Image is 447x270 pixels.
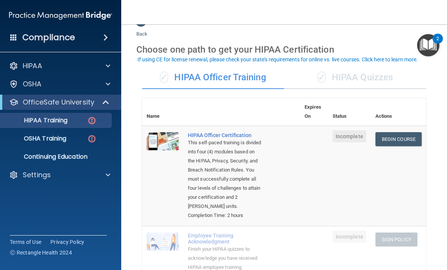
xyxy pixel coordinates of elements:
[188,211,262,220] div: Completion Time: 2 hours
[316,226,438,257] iframe: Drift Widget Chat Controller
[23,61,42,70] p: HIPAA
[50,238,84,246] a: Privacy Policy
[317,72,326,83] span: ✓
[5,153,108,161] p: Continuing Education
[23,170,51,179] p: Settings
[136,22,147,37] a: Back
[160,72,168,83] span: ✓
[300,98,328,126] th: Expires On
[9,170,110,179] a: Settings
[23,80,42,89] p: OSHA
[142,66,284,89] div: HIPAA Officer Training
[87,116,97,125] img: danger-circle.6113f641.png
[138,57,418,62] div: If using CE for license renewal, please check your state's requirements for online vs. live cours...
[9,61,110,70] a: HIPAA
[23,98,94,107] p: OfficeSafe University
[284,66,426,89] div: HIPAA Quizzes
[375,132,422,146] a: Begin Course
[10,249,72,256] span: Ⓒ Rectangle Health 2024
[22,32,75,43] h4: Compliance
[9,80,110,89] a: OSHA
[9,8,112,23] img: PMB logo
[417,34,439,56] button: Open Resource Center, 2 new notifications
[436,39,439,48] div: 2
[9,98,110,107] a: OfficeSafe University
[371,98,426,126] th: Actions
[328,98,371,126] th: Status
[87,134,97,144] img: danger-circle.6113f641.png
[136,56,419,63] button: If using CE for license renewal, please check your state's requirements for online vs. live cours...
[333,130,366,142] span: Incomplete
[188,132,262,138] a: HIPAA Officer Certification
[5,117,67,124] p: HIPAA Training
[136,39,432,61] div: Choose one path to get your HIPAA Certification
[142,98,183,126] th: Name
[10,238,41,246] a: Terms of Use
[188,233,262,245] div: Employee Training Acknowledgment
[188,138,262,211] div: This self-paced training is divided into four (4) modules based on the HIPAA, Privacy, Security, ...
[5,135,66,142] p: OSHA Training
